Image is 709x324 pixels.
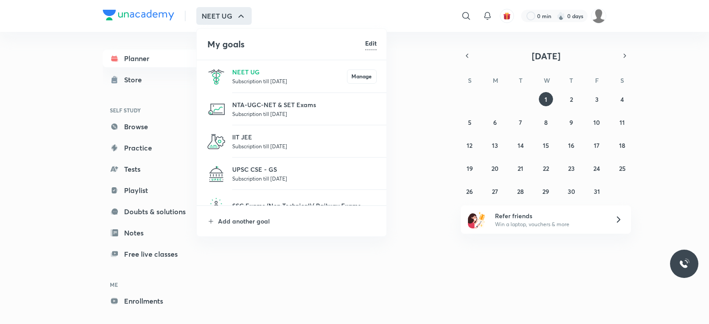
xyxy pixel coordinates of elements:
[232,67,347,77] p: NEET UG
[207,197,225,215] img: SSC Exams (Non Technical)/ Railway Exams
[347,69,377,84] button: Manage
[232,174,377,183] p: Subscription till [DATE]
[207,100,225,118] img: NTA-UGC-NET & SET Exams
[232,132,377,142] p: IIT JEE
[207,133,225,150] img: IIT JEE
[207,68,225,85] img: NEET UG
[232,142,377,150] p: Subscription till [DATE]
[232,109,377,118] p: Subscription till [DATE]
[365,39,377,48] h6: Edit
[218,216,377,226] p: Add another goal
[232,165,377,174] p: UPSC CSE - GS
[232,100,377,109] p: NTA-UGC-NET & SET Exams
[232,201,377,210] p: SSC Exams (Non Technical)/ Railway Exams
[207,38,365,51] h4: My goals
[232,77,347,85] p: Subscription till [DATE]
[207,165,225,183] img: UPSC CSE - GS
